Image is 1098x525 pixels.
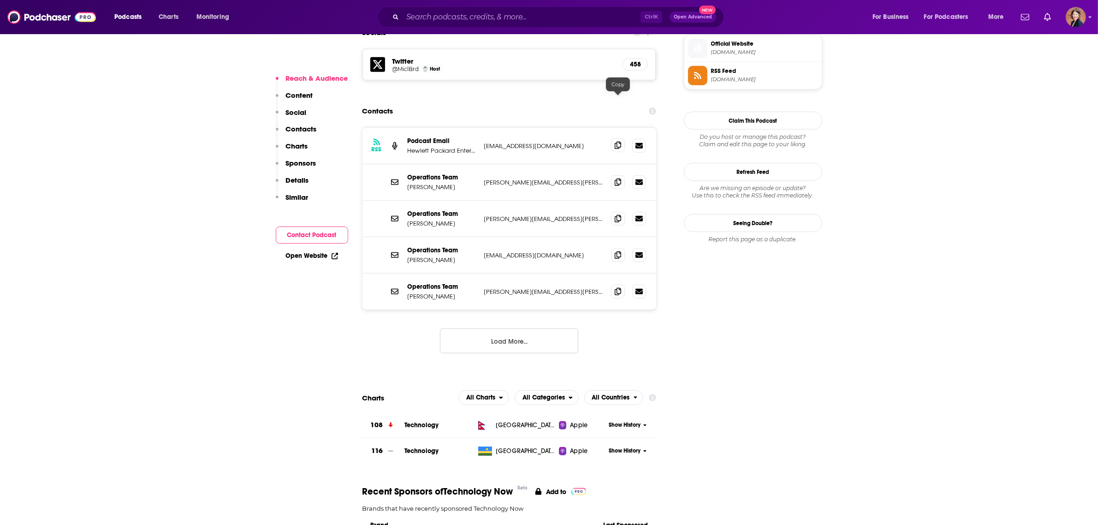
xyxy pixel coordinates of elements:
[496,447,556,456] span: Rwanda
[570,447,588,456] span: Apple
[423,66,428,72] img: Michael Bird
[362,102,393,120] h2: Contacts
[408,283,477,291] p: Operations Team
[609,447,641,455] span: Show History
[570,421,588,430] span: Apple
[515,390,579,405] h2: Categories
[982,10,1015,24] button: open menu
[684,112,822,130] button: Claim This Podcast
[584,390,644,405] h2: Countries
[408,292,477,300] p: [PERSON_NAME]
[684,133,822,148] div: Claim and edit this page to your liking.
[276,108,307,125] button: Social
[484,288,604,296] p: [PERSON_NAME][EMAIL_ADDRESS][PERSON_NAME][DOMAIN_NAME]
[535,486,587,497] a: Add to
[276,142,308,159] button: Charts
[484,142,604,150] p: [EMAIL_ADDRESS][DOMAIN_NAME]
[1066,7,1086,27] span: Logged in as alafair66639
[392,66,419,72] a: @MiclBrd
[286,74,348,83] p: Reach & Audience
[518,485,528,491] div: Beta
[559,447,605,456] a: Apple
[484,251,604,259] p: [EMAIL_ADDRESS][DOMAIN_NAME]
[286,108,307,117] p: Social
[190,10,241,24] button: open menu
[458,390,509,405] button: open menu
[362,486,513,497] span: Recent Sponsors of Technology Now
[688,66,818,85] a: RSS Feed[DOMAIN_NAME]
[546,488,567,496] p: Add to
[286,142,308,150] p: Charts
[711,76,818,83] span: feeds.transistor.fm
[408,147,477,155] p: Hewlett Packard Enterprise
[408,173,477,181] p: Operations Team
[924,11,968,24] span: For Podcasters
[571,488,587,495] img: Pro Logo
[1066,7,1086,27] button: Show profile menu
[496,421,556,430] span: Nepal
[276,193,309,210] button: Similar
[276,227,348,244] button: Contact Podcast
[475,447,559,456] a: [GEOGRAPHIC_DATA]
[370,420,383,430] h3: 108
[276,176,309,193] button: Details
[466,394,495,401] span: All Charts
[605,447,650,455] button: Show History
[711,67,818,75] span: RSS Feed
[372,146,382,153] h3: RSS
[276,91,313,108] button: Content
[276,159,316,176] button: Sponsors
[404,421,439,429] span: Technology
[404,447,439,455] a: Technology
[408,137,477,145] p: Podcast Email
[7,8,96,26] img: Podchaser - Follow, Share and Rate Podcasts
[276,125,317,142] button: Contacts
[684,133,822,141] span: Do you host or manage this podcast?
[108,10,154,24] button: open menu
[872,11,909,24] span: For Business
[684,163,822,181] button: Refresh Feed
[386,6,733,28] div: Search podcasts, credits, & more...
[609,421,641,429] span: Show History
[711,40,818,48] span: Official Website
[484,179,604,186] p: [PERSON_NAME][EMAIL_ADDRESS][PERSON_NAME][DOMAIN_NAME]
[674,15,712,19] span: Open Advanced
[670,12,716,23] button: Open AdvancedNew
[440,328,578,353] button: Load More...
[559,421,605,430] a: Apple
[408,210,477,218] p: Operations Team
[988,11,1004,24] span: More
[362,438,404,464] a: 116
[286,125,317,133] p: Contacts
[286,91,313,100] p: Content
[515,390,579,405] button: open menu
[408,246,477,254] p: Operations Team
[408,256,477,264] p: [PERSON_NAME]
[592,394,630,401] span: All Countries
[1066,7,1086,27] img: User Profile
[711,49,818,56] span: hpe.com
[392,57,615,66] h5: Twitter
[458,390,509,405] h2: Platforms
[276,74,348,91] button: Reach & Audience
[114,11,142,24] span: Podcasts
[159,11,178,24] span: Charts
[286,252,338,260] a: Open Website
[475,421,559,430] a: [GEOGRAPHIC_DATA]
[286,159,316,167] p: Sponsors
[408,220,477,227] p: [PERSON_NAME]
[371,446,383,456] h3: 116
[699,6,716,14] span: New
[362,394,385,402] h2: Charts
[641,11,662,23] span: Ctrl K
[1017,9,1033,25] a: Show notifications dropdown
[866,10,920,24] button: open menu
[918,10,982,24] button: open menu
[684,236,822,243] div: Report this page as a duplicate.
[605,421,650,429] button: Show History
[684,214,822,232] a: Seeing Double?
